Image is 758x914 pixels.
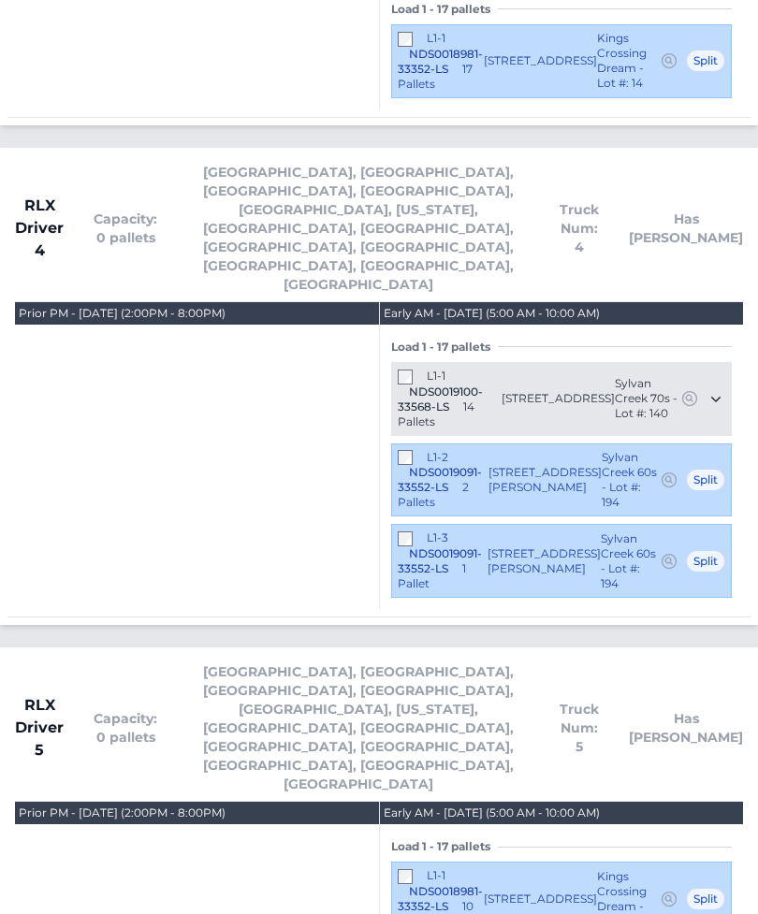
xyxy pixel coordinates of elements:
span: NDS0018981-33352-LS [398,48,483,77]
span: [STREET_ADDRESS] [502,392,615,407]
span: Split [686,470,725,492]
div: Prior PM - [DATE] (2:00PM - 8:00PM) [19,307,226,322]
span: L1-1 [427,370,445,384]
span: NDS0019091-33552-LS [398,547,482,576]
span: Split [686,551,725,573]
span: Sylvan Creek 60s - Lot #: 194 [601,532,660,592]
span: Sylvan Creek 60s - Lot #: 194 [602,451,660,511]
div: Early AM - [DATE] (5:00 AM - 10:00 AM) [384,307,600,322]
span: [GEOGRAPHIC_DATA], [GEOGRAPHIC_DATA], [GEOGRAPHIC_DATA], [GEOGRAPHIC_DATA], [GEOGRAPHIC_DATA], [U... [187,663,530,794]
span: 1 Pallet [398,562,466,591]
span: NDS0019091-33552-LS [398,466,482,495]
span: Split [686,889,725,911]
span: L1-1 [427,32,445,46]
span: Sylvan Creek 70s - Lot #: 140 [615,377,680,422]
span: Has [PERSON_NAME] [629,210,743,248]
span: Truck Num: 4 [560,201,599,257]
span: [GEOGRAPHIC_DATA], [GEOGRAPHIC_DATA], [GEOGRAPHIC_DATA], [GEOGRAPHIC_DATA], [GEOGRAPHIC_DATA], [U... [187,164,530,295]
span: Truck Num: 5 [560,701,599,757]
span: RLX Driver 5 [15,695,64,762]
div: Prior PM - [DATE] (2:00PM - 8:00PM) [19,806,226,821]
span: Capacity: 0 pallets [94,710,157,747]
span: Load 1 - 17 pallets [391,341,498,355]
span: 2 Pallets [398,481,469,510]
div: Early AM - [DATE] (5:00 AM - 10:00 AM) [384,806,600,821]
span: Capacity: 0 pallets [94,210,157,248]
span: Load 1 - 17 pallets [391,3,498,18]
span: [STREET_ADDRESS] [484,54,597,69]
span: Kings Crossing Dream - Lot #: 14 [597,32,660,92]
span: NDS0019100-33568-LS [398,385,483,414]
span: 14 Pallets [398,400,474,429]
span: L1-1 [427,869,445,883]
span: [STREET_ADDRESS] [484,892,597,907]
span: L1-2 [427,451,448,465]
span: RLX Driver 4 [15,196,64,263]
span: 17 Pallets [398,63,473,92]
span: Split [686,51,725,73]
span: Load 1 - 17 pallets [391,840,498,855]
span: [STREET_ADDRESS][PERSON_NAME] [488,466,602,496]
span: Has [PERSON_NAME] [629,710,743,747]
span: [STREET_ADDRESS][PERSON_NAME] [488,547,601,577]
span: NDS0018981-33352-LS [398,885,483,914]
span: L1-3 [427,531,448,545]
